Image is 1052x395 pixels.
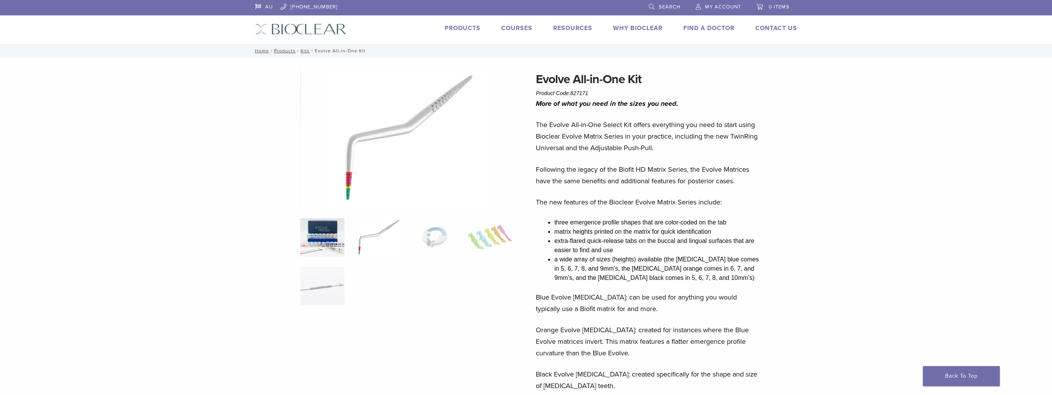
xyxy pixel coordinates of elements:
[327,70,487,208] img: Evolve All-in-One Kit - Image 2
[412,218,456,257] img: Evolve All-in-One Kit - Image 3
[300,267,344,305] img: Evolve All-in-One Kit - Image 5
[536,70,762,89] h1: Evolve All-in-One Kit
[536,90,588,96] span: Product Code:
[769,4,789,10] span: 0 items
[274,48,296,54] a: Products
[554,236,762,255] li: extra-flared quick-release tabs on the buccal and lingual surfaces that are easier to find and use
[468,218,512,257] img: Evolve All-in-One Kit - Image 4
[536,368,762,392] p: Black Evolve [MEDICAL_DATA]: created specifically for the shape and size of [MEDICAL_DATA] teeth.
[554,218,762,227] li: three emergence profile shapes that are color-coded on the tab
[613,24,663,32] a: Why Bioclear
[296,49,301,53] span: /
[536,196,762,208] p: The new features of the Bioclear Evolve Matrix Series include:
[269,49,274,53] span: /
[554,255,762,283] li: a wide array of sizes (heights) available (the [MEDICAL_DATA] blue comes in 5, 6, 7, 8, and 9mm’s...
[659,4,680,10] span: Search
[553,24,592,32] a: Resources
[501,24,532,32] a: Courses
[536,119,762,154] p: The Evolve All-in-One Select Kit offers everything you need to start using Bioclear Evolve Matrix...
[536,324,762,359] p: Orange Evolve [MEDICAL_DATA]: created for instances where the Blue Evolve matrices invert. This m...
[249,44,803,58] nav: Evolve All-in-One Kit
[536,291,762,315] p: Blue Evolve [MEDICAL_DATA]: can be used for anything you would typically use a Biofit matrix for ...
[253,48,269,54] a: Home
[536,99,678,108] i: More of what you need in the sizes you need.
[755,24,797,32] a: Contact Us
[683,24,735,32] a: Find A Doctor
[300,218,344,257] img: IMG_0457-scaled-e1745362001290-300x300.jpg
[923,366,1000,386] a: Back To Top
[445,24,480,32] a: Products
[356,218,400,257] img: Evolve All-in-One Kit - Image 2
[570,90,588,96] span: 827171
[255,23,346,35] img: Bioclear
[310,49,315,53] span: /
[536,164,762,187] p: Following the legacy of the Biofit HD Matrix Series, the Evolve Matrices have the same benefits a...
[554,227,762,236] li: matrix heights printed on the matrix for quick identification
[705,4,741,10] span: My Account
[301,48,310,54] a: Kits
